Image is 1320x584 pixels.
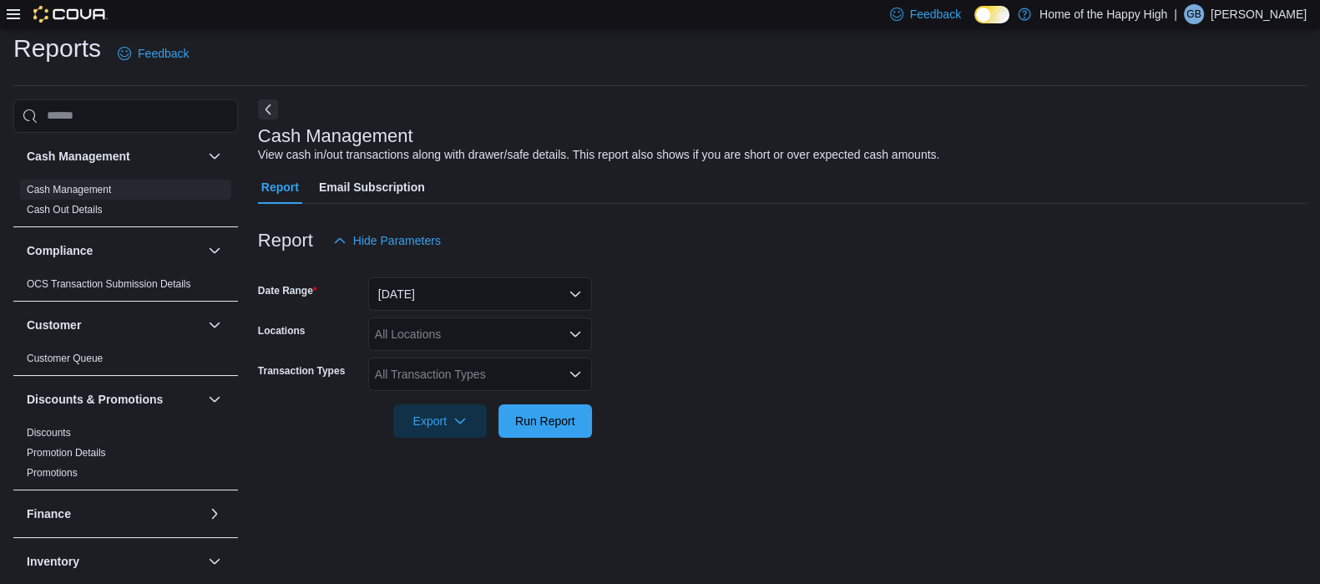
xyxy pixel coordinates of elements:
[27,391,163,408] h3: Discounts & Promotions
[974,6,1009,23] input: Dark Mode
[368,277,592,311] button: [DATE]
[205,504,225,524] button: Finance
[403,404,477,438] span: Export
[1184,4,1204,24] div: Gray Bonato
[258,146,940,164] div: View cash in/out transactions along with drawer/safe details. This report also shows if you are s...
[258,126,413,146] h3: Cash Management
[27,317,81,333] h3: Customer
[569,328,582,341] button: Open list of options
[27,553,79,570] h3: Inventory
[27,427,71,439] a: Discounts
[353,232,441,249] span: Hide Parameters
[27,467,78,479] a: Promotions
[27,553,201,570] button: Inventory
[1039,4,1167,24] p: Home of the Happy High
[27,183,111,196] span: Cash Management
[498,404,592,438] button: Run Report
[111,37,195,70] a: Feedback
[319,170,425,204] span: Email Subscription
[258,231,313,251] h3: Report
[13,274,238,301] div: Compliance
[205,241,225,261] button: Compliance
[27,317,201,333] button: Customer
[27,391,201,408] button: Discounts & Promotions
[27,148,201,165] button: Cash Management
[1186,4,1201,24] span: GB
[261,170,299,204] span: Report
[258,324,306,338] label: Locations
[27,505,201,522] button: Finance
[27,203,103,216] span: Cash Out Details
[27,204,103,216] a: Cash Out Details
[393,404,487,438] button: Export
[27,353,103,364] a: Customer Queue
[205,146,225,166] button: Cash Management
[205,551,225,571] button: Inventory
[27,184,111,196] a: Cash Management
[13,32,101,65] h1: Reports
[326,224,448,257] button: Hide Parameters
[13,348,238,375] div: Customer
[27,505,71,522] h3: Finance
[205,389,225,409] button: Discounts & Promotions
[1211,4,1307,24] p: [PERSON_NAME]
[27,278,191,290] a: OCS Transaction Submission Details
[27,277,191,291] span: OCS Transaction Submission Details
[258,284,317,297] label: Date Range
[13,423,238,490] div: Discounts & Promotions
[258,364,345,378] label: Transaction Types
[27,148,130,165] h3: Cash Management
[258,99,278,119] button: Next
[910,6,961,23] span: Feedback
[1174,4,1177,24] p: |
[27,352,103,365] span: Customer Queue
[27,446,106,460] span: Promotion Details
[974,23,975,24] span: Dark Mode
[515,413,575,429] span: Run Report
[27,447,106,459] a: Promotion Details
[27,466,78,480] span: Promotions
[27,426,71,439] span: Discounts
[13,180,238,226] div: Cash Management
[205,315,225,335] button: Customer
[27,242,201,259] button: Compliance
[27,242,93,259] h3: Compliance
[569,368,582,381] button: Open list of options
[33,6,108,23] img: Cova
[138,45,189,62] span: Feedback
